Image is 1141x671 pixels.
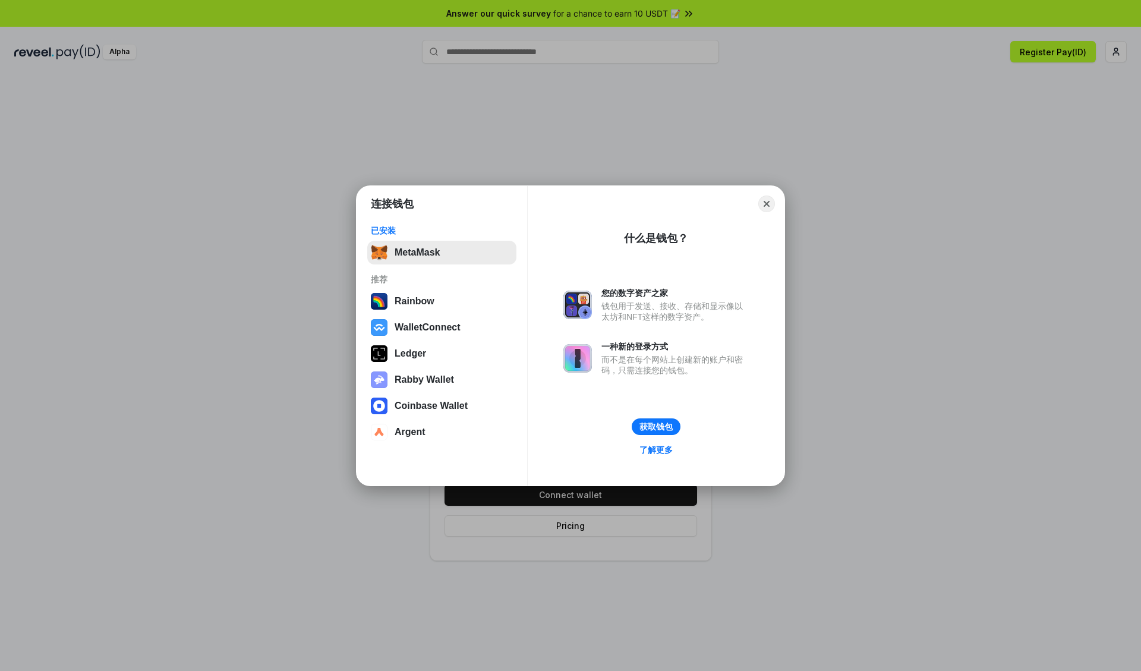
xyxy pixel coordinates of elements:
[367,316,516,339] button: WalletConnect
[758,196,775,212] button: Close
[371,274,513,285] div: 推荐
[601,341,749,352] div: 一种新的登录方式
[601,354,749,376] div: 而不是在每个网站上创建新的账户和密码，只需连接您的钱包。
[371,424,387,440] img: svg+xml,%3Csvg%20width%3D%2228%22%20height%3D%2228%22%20viewBox%3D%220%200%2028%2028%22%20fill%3D...
[632,442,680,458] a: 了解更多
[367,368,516,392] button: Rabby Wallet
[371,319,387,336] img: svg+xml,%3Csvg%20width%3D%2228%22%20height%3D%2228%22%20viewBox%3D%220%200%2028%2028%22%20fill%3D...
[371,293,387,310] img: svg+xml,%3Csvg%20width%3D%22120%22%20height%3D%22120%22%20viewBox%3D%220%200%20120%20120%22%20fil...
[395,374,454,385] div: Rabby Wallet
[639,445,673,455] div: 了解更多
[395,427,425,437] div: Argent
[367,289,516,313] button: Rainbow
[371,345,387,362] img: svg+xml,%3Csvg%20xmlns%3D%22http%3A%2F%2Fwww.w3.org%2F2000%2Fsvg%22%20width%3D%2228%22%20height%3...
[601,288,749,298] div: 您的数字资产之家
[395,296,434,307] div: Rainbow
[395,348,426,359] div: Ledger
[601,301,749,322] div: 钱包用于发送、接收、存储和显示像以太坊和NFT这样的数字资产。
[371,244,387,261] img: svg+xml,%3Csvg%20fill%3D%22none%22%20height%3D%2233%22%20viewBox%3D%220%200%2035%2033%22%20width%...
[367,394,516,418] button: Coinbase Wallet
[367,241,516,264] button: MetaMask
[371,398,387,414] img: svg+xml,%3Csvg%20width%3D%2228%22%20height%3D%2228%22%20viewBox%3D%220%200%2028%2028%22%20fill%3D...
[367,420,516,444] button: Argent
[371,371,387,388] img: svg+xml,%3Csvg%20xmlns%3D%22http%3A%2F%2Fwww.w3.org%2F2000%2Fsvg%22%20fill%3D%22none%22%20viewBox...
[563,291,592,319] img: svg+xml,%3Csvg%20xmlns%3D%22http%3A%2F%2Fwww.w3.org%2F2000%2Fsvg%22%20fill%3D%22none%22%20viewBox...
[563,344,592,373] img: svg+xml,%3Csvg%20xmlns%3D%22http%3A%2F%2Fwww.w3.org%2F2000%2Fsvg%22%20fill%3D%22none%22%20viewBox...
[371,197,414,211] h1: 连接钱包
[395,247,440,258] div: MetaMask
[639,421,673,432] div: 获取钱包
[395,401,468,411] div: Coinbase Wallet
[367,342,516,366] button: Ledger
[371,225,513,236] div: 已安装
[632,418,680,435] button: 获取钱包
[395,322,461,333] div: WalletConnect
[624,231,688,245] div: 什么是钱包？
